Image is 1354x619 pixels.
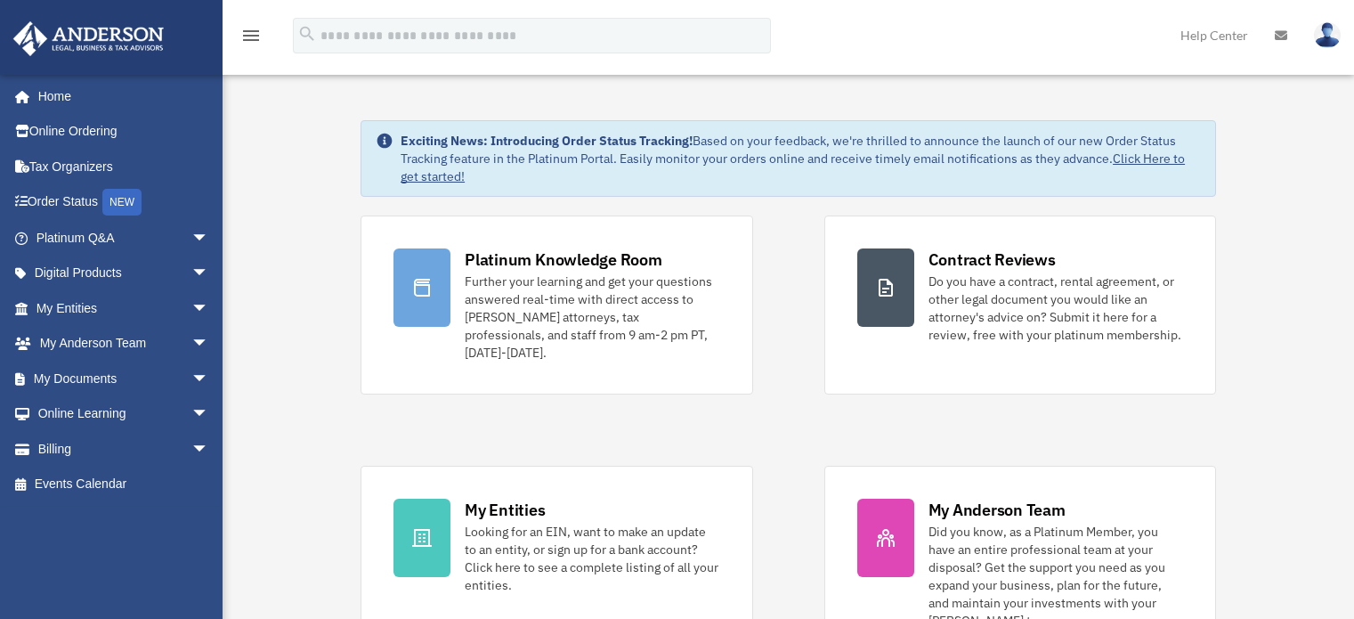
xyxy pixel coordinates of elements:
a: Billingarrow_drop_down [12,431,236,467]
div: Contract Reviews [928,248,1056,271]
img: User Pic [1314,22,1341,48]
a: Platinum Q&Aarrow_drop_down [12,220,236,256]
div: NEW [102,189,142,216]
span: arrow_drop_down [191,361,227,397]
a: My Anderson Teamarrow_drop_down [12,326,236,362]
span: arrow_drop_down [191,256,227,292]
a: Order StatusNEW [12,184,236,221]
div: Further your learning and get your questions answered real-time with direct access to [PERSON_NAM... [465,273,719,362]
a: Home [12,78,227,114]
a: Tax Organizers [12,149,236,184]
div: Looking for an EIN, want to make an update to an entity, or sign up for a bank account? Click her... [465,523,719,594]
span: arrow_drop_down [191,290,227,327]
a: Click Here to get started! [401,151,1185,184]
span: arrow_drop_down [191,220,227,257]
a: Online Ordering [12,114,236,150]
i: search [297,24,317,44]
a: Online Learningarrow_drop_down [12,396,236,432]
span: arrow_drop_down [191,431,227,468]
div: Based on your feedback, we're thrilled to announce the launch of our new Order Status Tracking fe... [401,132,1201,185]
div: My Entities [465,499,545,521]
img: Anderson Advisors Platinum Portal [8,21,169,56]
span: arrow_drop_down [191,326,227,362]
a: My Documentsarrow_drop_down [12,361,236,396]
a: Events Calendar [12,467,236,502]
a: My Entitiesarrow_drop_down [12,290,236,326]
div: My Anderson Team [928,499,1066,521]
div: Platinum Knowledge Room [465,248,662,271]
div: Do you have a contract, rental agreement, or other legal document you would like an attorney's ad... [928,273,1183,344]
i: menu [240,25,262,46]
a: Platinum Knowledge Room Further your learning and get your questions answered real-time with dire... [361,216,752,395]
a: menu [240,31,262,46]
strong: Exciting News: Introducing Order Status Tracking! [401,133,693,149]
a: Contract Reviews Do you have a contract, rental agreement, or other legal document you would like... [824,216,1216,395]
a: Digital Productsarrow_drop_down [12,256,236,291]
span: arrow_drop_down [191,396,227,433]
